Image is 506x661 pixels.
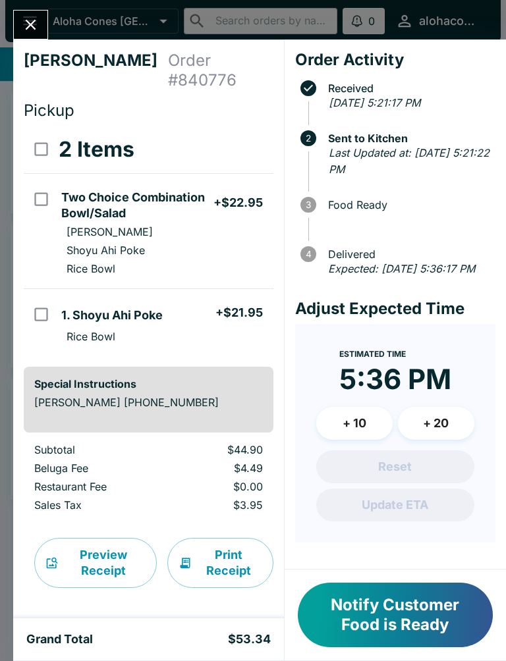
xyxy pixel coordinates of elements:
p: Beluga Fee [34,462,154,475]
text: 2 [306,133,311,144]
text: 3 [306,199,311,210]
table: orders table [24,443,273,517]
h4: [PERSON_NAME] [24,51,168,90]
button: + 20 [398,407,474,440]
p: Restaurant Fee [34,480,154,493]
button: Print Receipt [167,538,273,588]
p: $0.00 [175,480,262,493]
h5: + $21.95 [215,305,263,321]
h5: Grand Total [26,631,93,647]
h4: Order # 840776 [168,51,273,90]
button: Notify Customer Food is Ready [298,583,493,647]
h4: Order Activity [295,50,495,70]
text: 4 [305,249,311,259]
h6: Special Instructions [34,377,263,390]
button: Preview Receipt [34,538,157,588]
em: Expected: [DATE] 5:36:17 PM [328,262,475,275]
p: [PERSON_NAME] [67,225,153,238]
h5: + $22.95 [213,195,263,211]
h4: Adjust Expected Time [295,299,495,319]
p: $44.90 [175,443,262,456]
button: Close [14,11,47,39]
button: + 10 [316,407,393,440]
p: Rice Bowl [67,262,115,275]
table: orders table [24,126,273,356]
h5: 1. Shoyu Ahi Poke [61,307,163,323]
span: Received [322,82,495,94]
span: Sent to Kitchen [322,132,495,144]
p: $4.49 [175,462,262,475]
p: $3.95 [175,498,262,512]
span: Pickup [24,101,74,120]
h3: 2 Items [59,136,134,163]
p: [PERSON_NAME] [PHONE_NUMBER] [34,396,263,409]
p: Shoyu Ahi Poke [67,244,145,257]
p: Subtotal [34,443,154,456]
em: Last Updated at: [DATE] 5:21:22 PM [329,146,490,176]
span: Delivered [322,248,495,260]
h5: $53.34 [228,631,271,647]
time: 5:36 PM [339,362,451,396]
p: Sales Tax [34,498,154,512]
span: Food Ready [322,199,495,211]
em: [DATE] 5:21:17 PM [329,96,420,109]
p: Rice Bowl [67,330,115,343]
span: Estimated Time [339,349,406,359]
h5: Two Choice Combination Bowl/Salad [61,190,213,221]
